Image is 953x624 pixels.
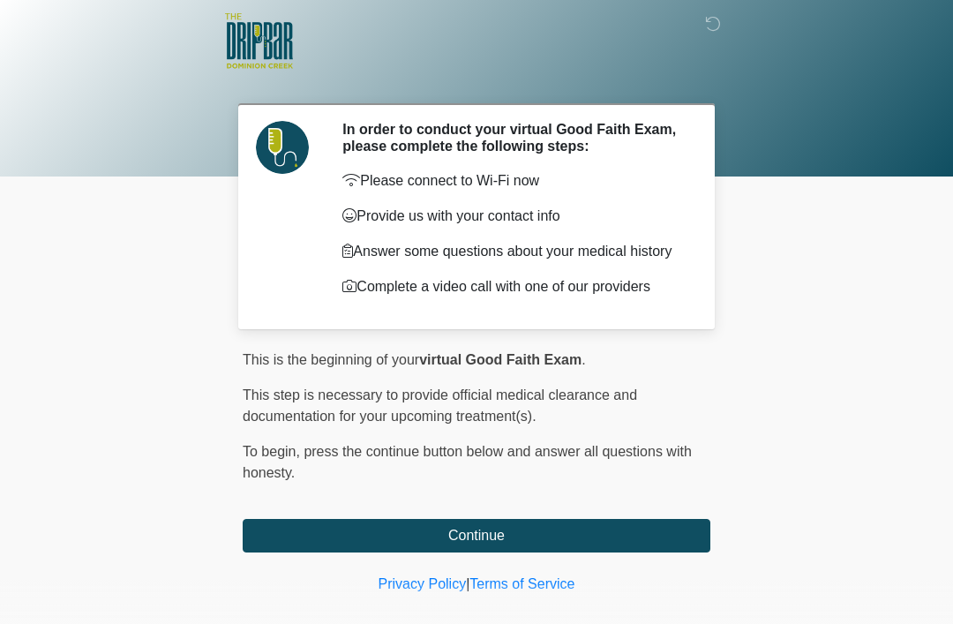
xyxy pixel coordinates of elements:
p: Answer some questions about your medical history [342,241,684,262]
span: This step is necessary to provide official medical clearance and documentation for your upcoming ... [243,387,637,424]
p: Provide us with your contact info [342,206,684,227]
button: Continue [243,519,710,553]
span: To begin, [243,444,304,459]
p: Please connect to Wi-Fi now [342,170,684,192]
h2: In order to conduct your virtual Good Faith Exam, please complete the following steps: [342,121,684,154]
span: press the continue button below and answer all questions with honesty. [243,444,692,480]
span: This is the beginning of your [243,352,419,367]
a: Privacy Policy [379,576,467,591]
span: . [582,352,585,367]
a: Terms of Service [469,576,574,591]
a: | [466,576,469,591]
img: Agent Avatar [256,121,309,174]
strong: virtual Good Faith Exam [419,352,582,367]
p: Complete a video call with one of our providers [342,276,684,297]
img: The DRIPBaR - San Antonio Dominion Creek Logo [225,13,293,71]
